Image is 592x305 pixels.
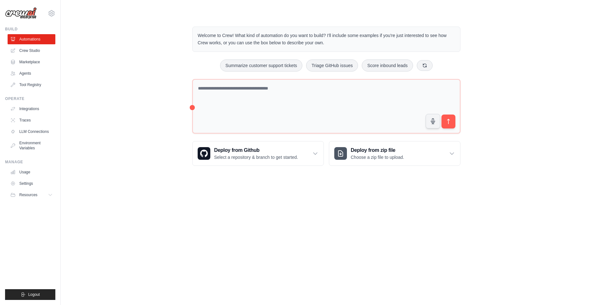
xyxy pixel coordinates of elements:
[362,59,413,72] button: Score inbound leads
[5,27,55,32] div: Build
[8,46,55,56] a: Crew Studio
[5,7,37,19] img: Logo
[306,59,358,72] button: Triage GitHub issues
[560,275,592,305] div: Виджет чата
[8,138,55,153] a: Environment Variables
[8,127,55,137] a: LLM Connections
[351,146,404,154] h3: Deploy from zip file
[8,68,55,78] a: Agents
[214,154,298,160] p: Select a repository & branch to get started.
[214,146,298,154] h3: Deploy from Github
[8,115,55,125] a: Traces
[5,159,55,165] div: Manage
[198,32,455,47] p: Welcome to Crew! What kind of automation do you want to build? I'll include some examples if you'...
[5,96,55,101] div: Operate
[8,167,55,177] a: Usage
[8,80,55,90] a: Tool Registry
[8,178,55,189] a: Settings
[351,154,404,160] p: Choose a zip file to upload.
[8,190,55,200] button: Resources
[8,57,55,67] a: Marketplace
[5,289,55,300] button: Logout
[8,34,55,44] a: Automations
[19,192,37,197] span: Resources
[220,59,302,72] button: Summarize customer support tickets
[8,104,55,114] a: Integrations
[560,275,592,305] iframe: Chat Widget
[28,292,40,297] span: Logout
